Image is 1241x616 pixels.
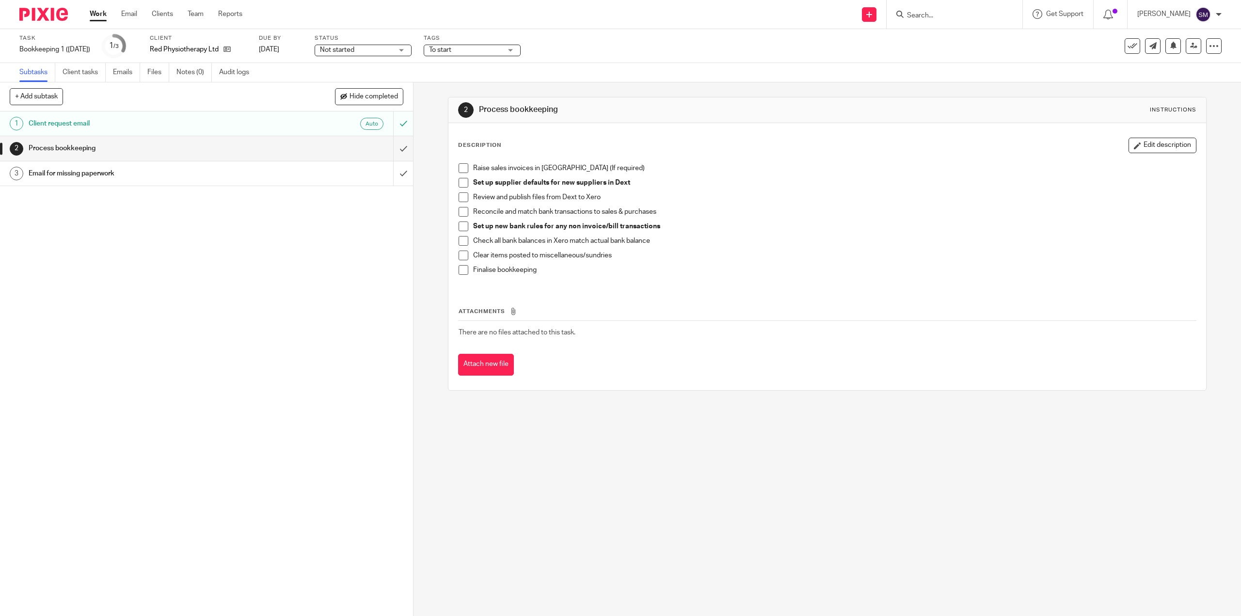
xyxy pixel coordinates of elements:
button: Hide completed [335,88,403,105]
div: 1 [10,117,23,130]
p: Check all bank balances in Xero match actual bank balance [473,236,1195,246]
a: Files [147,63,169,82]
div: Bookkeeping 1 ([DATE]) [19,45,90,54]
label: Status [315,34,412,42]
img: Pixie [19,8,68,21]
a: Notes (0) [176,63,212,82]
a: Subtasks [19,63,55,82]
span: Attachments [459,309,505,314]
strong: Set up new bank rules for any non invoice/bill transactions [473,223,660,230]
label: Task [19,34,90,42]
div: 2 [10,142,23,156]
div: 1 [109,40,119,51]
a: Reports [218,9,242,19]
input: Search [906,12,993,20]
label: Client [150,34,247,42]
div: Bookkeeping 1 (Monday) [19,45,90,54]
span: Not started [320,47,354,53]
div: 3 [10,167,23,180]
button: Attach new file [458,354,514,376]
h1: Process bookkeeping [479,105,848,115]
p: [PERSON_NAME] [1137,9,1191,19]
a: Clients [152,9,173,19]
span: [DATE] [259,46,279,53]
img: svg%3E [1195,7,1211,22]
p: Reconcile and match bank transactions to sales & purchases [473,207,1195,217]
p: Clear items posted to miscellaneous/sundries [473,251,1195,260]
button: Edit description [1129,138,1196,153]
label: Tags [424,34,521,42]
h1: Client request email [29,116,265,131]
span: Hide completed [350,93,398,101]
button: + Add subtask [10,88,63,105]
h1: Email for missing paperwork [29,166,265,181]
p: Red Physiotherapy Ltd [150,45,219,54]
a: Client tasks [63,63,106,82]
span: There are no files attached to this task. [459,329,575,336]
span: To start [429,47,451,53]
label: Due by [259,34,302,42]
a: Work [90,9,107,19]
span: Get Support [1046,11,1083,17]
p: Review and publish files from Dext to Xero [473,192,1195,202]
small: /3 [113,44,119,49]
h1: Process bookkeeping [29,141,265,156]
a: Audit logs [219,63,256,82]
p: Raise sales invoices in [GEOGRAPHIC_DATA] (If required) [473,163,1195,173]
p: Finalise bookkeeping [473,265,1195,275]
div: 2 [458,102,474,118]
div: Auto [360,118,383,130]
a: Team [188,9,204,19]
a: Emails [113,63,140,82]
div: Instructions [1150,106,1196,114]
p: Description [458,142,501,149]
a: Email [121,9,137,19]
strong: Set up supplier defaults for new suppliers in Dext [473,179,630,186]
